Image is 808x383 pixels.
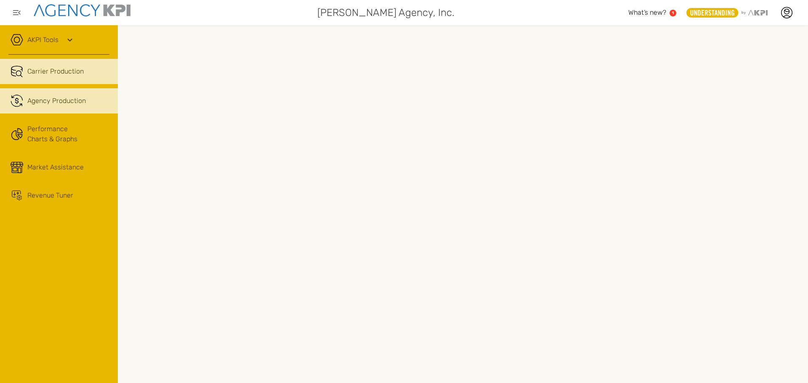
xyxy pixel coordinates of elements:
div: Revenue Tuner [27,190,73,201]
span: Carrier Production [27,66,84,77]
span: Agency Production [27,96,86,106]
a: 1 [670,10,676,16]
img: agencykpi-logo-550x69-2d9e3fa8.png [34,4,130,16]
a: AKPI Tools [27,35,58,45]
span: [PERSON_NAME] Agency, Inc. [317,5,454,20]
div: Market Assistance [27,162,84,172]
text: 1 [672,11,674,15]
span: What’s new? [628,8,666,16]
